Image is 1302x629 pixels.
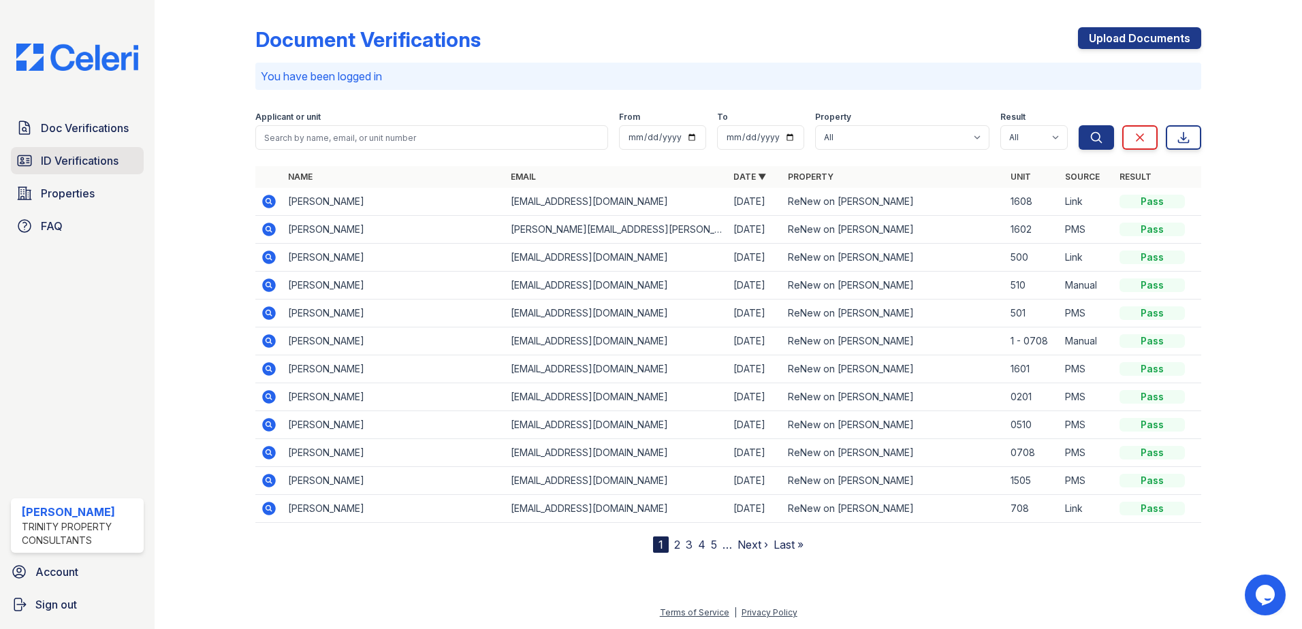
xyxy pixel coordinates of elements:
[11,114,144,142] a: Doc Verifications
[1078,27,1201,49] a: Upload Documents
[660,607,729,617] a: Terms of Service
[1120,362,1185,376] div: Pass
[815,112,851,123] label: Property
[782,300,1005,327] td: ReNew on [PERSON_NAME]
[728,439,782,467] td: [DATE]
[1060,244,1114,272] td: Link
[288,172,313,182] a: Name
[1060,355,1114,383] td: PMS
[728,411,782,439] td: [DATE]
[505,355,728,383] td: [EMAIL_ADDRESS][DOMAIN_NAME]
[35,564,78,580] span: Account
[505,272,728,300] td: [EMAIL_ADDRESS][DOMAIN_NAME]
[782,327,1005,355] td: ReNew on [PERSON_NAME]
[22,504,138,520] div: [PERSON_NAME]
[1060,300,1114,327] td: PMS
[1005,411,1060,439] td: 0510
[717,112,728,123] label: To
[1120,446,1185,459] div: Pass
[283,383,505,411] td: [PERSON_NAME]
[782,216,1005,244] td: ReNew on [PERSON_NAME]
[505,300,728,327] td: [EMAIL_ADDRESS][DOMAIN_NAME]
[1120,172,1152,182] a: Result
[1060,439,1114,467] td: PMS
[1060,272,1114,300] td: Manual
[255,27,481,52] div: Document Verifications
[283,495,505,523] td: [PERSON_NAME]
[261,68,1196,84] p: You have been logged in
[1120,278,1185,292] div: Pass
[782,188,1005,216] td: ReNew on [PERSON_NAME]
[41,185,95,201] span: Properties
[1120,334,1185,348] div: Pass
[1060,188,1114,216] td: Link
[41,218,63,234] span: FAQ
[1005,244,1060,272] td: 500
[283,188,505,216] td: [PERSON_NAME]
[653,536,669,553] div: 1
[782,355,1005,383] td: ReNew on [PERSON_NAME]
[728,244,782,272] td: [DATE]
[1120,223,1185,236] div: Pass
[782,467,1005,495] td: ReNew on [PERSON_NAME]
[1005,355,1060,383] td: 1601
[1060,411,1114,439] td: PMS
[1060,327,1114,355] td: Manual
[686,538,693,551] a: 3
[283,300,505,327] td: [PERSON_NAME]
[1060,495,1114,523] td: Link
[41,152,118,169] span: ID Verifications
[22,520,138,547] div: Trinity Property Consultants
[5,591,149,618] a: Sign out
[283,327,505,355] td: [PERSON_NAME]
[505,383,728,411] td: [EMAIL_ADDRESS][DOMAIN_NAME]
[1005,439,1060,467] td: 0708
[505,216,728,244] td: [PERSON_NAME][EMAIL_ADDRESS][PERSON_NAME][DOMAIN_NAME]
[255,112,321,123] label: Applicant or unit
[5,44,149,71] img: CE_Logo_Blue-a8612792a0a2168367f1c8372b55b34899dd931a85d93a1a3d3e32e68fde9ad4.png
[1005,188,1060,216] td: 1608
[728,272,782,300] td: [DATE]
[782,383,1005,411] td: ReNew on [PERSON_NAME]
[774,538,804,551] a: Last »
[782,272,1005,300] td: ReNew on [PERSON_NAME]
[1005,327,1060,355] td: 1 - 0708
[255,125,608,150] input: Search by name, email, or unit number
[782,439,1005,467] td: ReNew on [PERSON_NAME]
[11,180,144,207] a: Properties
[11,147,144,174] a: ID Verifications
[1060,467,1114,495] td: PMS
[737,538,768,551] a: Next ›
[511,172,536,182] a: Email
[1005,495,1060,523] td: 708
[711,538,717,551] a: 5
[505,439,728,467] td: [EMAIL_ADDRESS][DOMAIN_NAME]
[1011,172,1031,182] a: Unit
[782,495,1005,523] td: ReNew on [PERSON_NAME]
[1245,575,1288,615] iframe: chat widget
[1000,112,1026,123] label: Result
[1120,474,1185,487] div: Pass
[283,411,505,439] td: [PERSON_NAME]
[35,596,77,613] span: Sign out
[1005,216,1060,244] td: 1602
[11,212,144,240] a: FAQ
[674,538,680,551] a: 2
[782,411,1005,439] td: ReNew on [PERSON_NAME]
[698,538,705,551] a: 4
[728,355,782,383] td: [DATE]
[1065,172,1100,182] a: Source
[619,112,640,123] label: From
[505,411,728,439] td: [EMAIL_ADDRESS][DOMAIN_NAME]
[1005,467,1060,495] td: 1505
[728,327,782,355] td: [DATE]
[505,495,728,523] td: [EMAIL_ADDRESS][DOMAIN_NAME]
[505,188,728,216] td: [EMAIL_ADDRESS][DOMAIN_NAME]
[5,558,149,585] a: Account
[1120,195,1185,208] div: Pass
[728,383,782,411] td: [DATE]
[1005,383,1060,411] td: 0201
[283,467,505,495] td: [PERSON_NAME]
[1120,502,1185,515] div: Pass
